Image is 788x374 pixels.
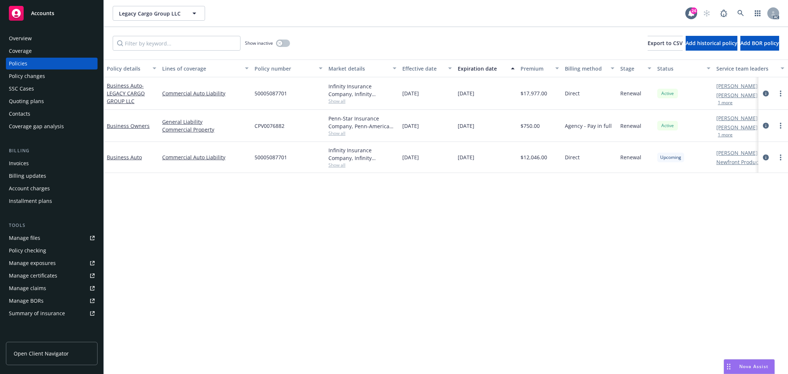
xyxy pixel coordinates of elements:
div: Service team leaders [716,65,776,72]
span: [DATE] [402,89,419,97]
span: [DATE] [458,153,474,161]
div: Status [657,65,702,72]
span: Show all [328,98,396,104]
a: Start snowing [699,6,714,21]
div: Effective date [402,65,444,72]
span: Renewal [620,89,641,97]
a: circleInformation [761,153,770,162]
button: Nova Assist [724,359,775,374]
span: Renewal [620,122,641,130]
div: Infinity Insurance Company, Infinity ([PERSON_NAME]) [328,146,396,162]
div: Coverage gap analysis [9,120,64,132]
button: Lines of coverage [159,59,252,77]
a: more [776,89,785,98]
a: Policy changes [6,70,98,82]
a: [PERSON_NAME] [716,91,758,99]
a: Newfront Producer [716,158,764,166]
div: Policy number [255,65,314,72]
span: [DATE] [402,122,419,130]
a: Commercial Auto Liability [162,89,249,97]
span: Agency - Pay in full [565,122,612,130]
span: Show all [328,162,396,168]
div: Penn-Star Insurance Company, Penn-America Group, Amwins [328,115,396,130]
div: Drag to move [724,360,733,374]
a: Manage claims [6,282,98,294]
a: Overview [6,33,98,44]
span: $17,977.00 [521,89,547,97]
button: Add historical policy [686,36,737,51]
a: Billing updates [6,170,98,182]
span: Upcoming [660,154,681,161]
a: Policies [6,58,98,69]
a: Commercial Property [162,126,249,133]
a: [PERSON_NAME] [716,123,758,131]
a: Business Auto [107,82,145,105]
div: Policy details [107,65,148,72]
a: Coverage [6,45,98,57]
a: Manage files [6,232,98,244]
span: [DATE] [402,153,419,161]
div: Quoting plans [9,95,44,107]
a: Invoices [6,157,98,169]
input: Filter by keyword... [113,36,241,51]
div: Premium [521,65,551,72]
span: Show all [328,130,396,136]
span: Add BOR policy [740,40,779,47]
button: Billing method [562,59,617,77]
div: Lines of coverage [162,65,241,72]
span: Direct [565,153,580,161]
button: Legacy Cargo Group LLC [113,6,205,21]
span: Add historical policy [686,40,737,47]
div: Manage certificates [9,270,57,282]
div: Contacts [9,108,30,120]
div: Manage BORs [9,295,44,307]
button: Stage [617,59,654,77]
a: Manage certificates [6,270,98,282]
span: Active [660,90,675,97]
a: more [776,121,785,130]
button: Export to CSV [648,36,683,51]
a: Manage exposures [6,257,98,269]
div: Policy changes [9,70,45,82]
span: CPV0076882 [255,122,284,130]
span: Show inactive [245,40,273,46]
span: $750.00 [521,122,540,130]
button: 1 more [718,101,733,105]
div: Invoices [9,157,29,169]
a: Search [733,6,748,21]
a: SSC Cases [6,83,98,95]
a: [PERSON_NAME] [716,82,758,90]
div: Overview [9,33,32,44]
button: Service team leaders [713,59,787,77]
span: Renewal [620,153,641,161]
button: 1 more [718,133,733,137]
a: Installment plans [6,195,98,207]
span: 50005087701 [255,153,287,161]
div: Billing [6,147,98,154]
a: Policy checking [6,245,98,256]
div: Market details [328,65,388,72]
div: SSC Cases [9,83,34,95]
a: Contacts [6,108,98,120]
button: Status [654,59,713,77]
a: circleInformation [761,89,770,98]
div: Manage exposures [9,257,56,269]
button: Expiration date [455,59,518,77]
div: Installment plans [9,195,52,207]
a: Report a Bug [716,6,731,21]
div: Tools [6,222,98,229]
span: Open Client Navigator [14,350,69,357]
div: Summary of insurance [9,307,65,319]
span: Accounts [31,10,54,16]
span: Export to CSV [648,40,683,47]
div: Billing method [565,65,606,72]
span: Active [660,122,675,129]
a: Manage BORs [6,295,98,307]
div: Manage claims [9,282,46,294]
button: Premium [518,59,562,77]
div: Policy checking [9,245,46,256]
span: [DATE] [458,122,474,130]
a: Commercial Auto Liability [162,153,249,161]
a: Business Owners [107,122,150,129]
button: Policy number [252,59,325,77]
